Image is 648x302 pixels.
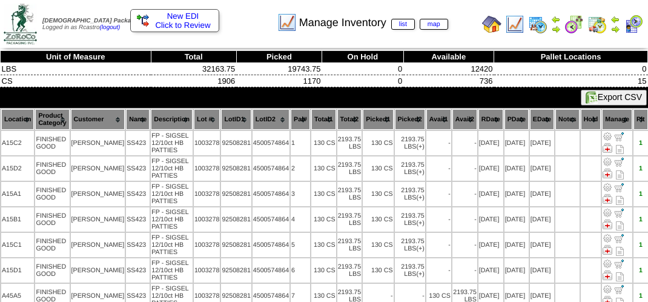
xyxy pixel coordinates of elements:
[151,156,193,181] td: FP - SIGSEL 12/10ct HB PATTIES
[1,51,151,63] th: Unit of Measure
[363,156,393,181] td: 130 CS
[35,182,69,206] td: FINISHED GOOD
[403,75,494,87] td: 736
[395,207,425,232] td: 2193.75 LBS
[528,15,547,34] img: calendarprod.gif
[416,194,424,201] div: (+)
[403,63,494,75] td: 12420
[551,24,561,34] img: arrowright.gif
[299,16,448,29] span: Manage Inventory
[221,233,251,257] td: 92508281
[126,109,150,130] th: Name
[1,156,34,181] td: A15D2
[311,207,336,232] td: 130 CS
[478,109,503,130] th: RDate
[337,258,362,283] td: 2193.75 LBS
[603,157,612,167] img: Adjust
[1,75,151,87] td: CS
[504,109,529,130] th: PDate
[221,109,251,130] th: LotID1
[634,165,647,172] div: 1
[126,207,150,232] td: SS423
[236,63,322,75] td: 19743.75
[236,75,322,87] td: 1170
[616,247,624,256] i: Note
[126,182,150,206] td: SS423
[363,207,393,232] td: 130 CS
[504,207,529,232] td: [DATE]
[221,258,251,283] td: 92508281
[478,131,503,155] td: [DATE]
[1,233,34,257] td: A15C1
[504,182,529,206] td: [DATE]
[35,258,69,283] td: FINISHED GOOD
[395,131,425,155] td: 2193.75 LBS
[137,12,213,30] a: New EDI Click to Review
[151,109,193,130] th: Description
[452,156,477,181] td: -
[291,233,310,257] td: 5
[71,109,125,130] th: Customer
[42,18,144,31] span: Logged in as Rcastro
[416,220,424,227] div: (+)
[478,207,503,232] td: [DATE]
[504,156,529,181] td: [DATE]
[151,51,236,63] th: Total
[416,270,424,278] div: (+)
[311,182,336,206] td: 130 CS
[151,63,236,75] td: 32163.75
[478,258,503,283] td: [DATE]
[452,182,477,206] td: -
[614,132,624,141] img: Move
[221,207,251,232] td: 92508281
[151,233,193,257] td: FP - SIGSEL 12/10ct HB PATTIES
[126,156,150,181] td: SS423
[221,131,251,155] td: 92508281
[1,258,34,283] td: A15D1
[151,75,236,87] td: 1906
[416,169,424,176] div: (+)
[363,258,393,283] td: 130 CS
[277,13,297,32] img: line_graph.gif
[151,182,193,206] td: FP - SIGSEL 12/10ct HB PATTIES
[614,284,624,294] img: Move
[311,258,336,283] td: 130 CS
[167,12,199,21] span: New EDI
[151,207,193,232] td: FP - SIGSEL 12/10ct HB PATTIES
[253,109,289,130] th: LotID2
[634,267,647,274] div: 1
[426,233,451,257] td: -
[494,51,648,63] th: Pallet Locations
[634,190,647,198] div: 1
[291,131,310,155] td: 1
[426,182,451,206] td: -
[395,109,425,130] th: Picked2
[616,272,624,281] i: Note
[194,233,220,257] td: 1003278
[616,170,624,180] i: Note
[478,182,503,206] td: [DATE]
[530,182,554,206] td: [DATE]
[530,131,554,155] td: [DATE]
[395,258,425,283] td: 2193.75 LBS
[1,109,34,130] th: Location
[504,131,529,155] td: [DATE]
[610,15,620,24] img: arrowleft.gif
[35,233,69,257] td: FINISHED GOOD
[603,270,612,280] img: Manage Hold
[253,233,289,257] td: 4500574864
[452,233,477,257] td: -
[616,221,624,230] i: Note
[363,131,393,155] td: 130 CS
[35,131,69,155] td: FINISHED GOOD
[71,182,125,206] td: [PERSON_NAME]
[416,143,424,150] div: (+)
[478,233,503,257] td: [DATE]
[581,109,601,130] th: Hold
[137,15,149,27] img: ediSmall.gif
[291,258,310,283] td: 6
[311,156,336,181] td: 130 CS
[126,233,150,257] td: SS423
[71,258,125,283] td: [PERSON_NAME]
[126,258,150,283] td: SS423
